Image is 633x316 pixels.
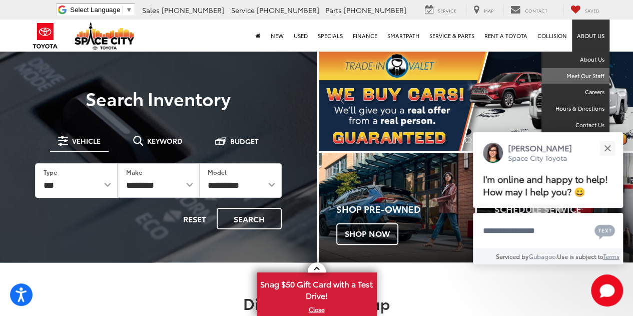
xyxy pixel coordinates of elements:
a: Meet Our Staff [541,68,609,85]
span: Serviced by [496,252,528,260]
a: Service & Parts [424,20,479,52]
span: Keyword [147,137,183,144]
span: Use is subject to [557,252,603,260]
span: ▼ [126,6,132,14]
span: Vehicle [72,137,101,144]
a: Rent a Toyota [479,20,532,52]
a: Careers [541,84,609,101]
a: Contact [503,5,555,16]
a: Home [251,20,266,52]
h3: Search Inventory [21,88,296,108]
span: Snag $50 Gift Card with a Test Drive! [258,273,376,304]
a: Contact Us [541,117,609,134]
a: Collision [532,20,572,52]
label: Model [208,168,227,176]
svg: Start Chat [591,274,623,306]
a: Specials [313,20,348,52]
p: Space City Toyota [508,153,572,163]
span: I'm online and happy to help! How may I help you? 😀 [483,172,608,198]
a: My Saved Vehicles [563,5,607,16]
a: SmartPath [382,20,424,52]
span: Saved [585,7,599,14]
h2: Discover Our Lineup [32,295,602,311]
svg: Text [594,223,615,239]
span: Select Language [70,6,120,14]
a: Used [289,20,313,52]
div: Close[PERSON_NAME]Space City ToyotaI'm online and happy to help! How may I help you? 😀Type your m... [473,132,623,264]
a: Service [417,5,464,16]
a: About Us [572,20,609,52]
span: Contact [525,7,547,14]
a: Select Language​ [70,6,132,14]
a: Terms [603,252,619,260]
a: Hours & Directions [541,101,609,117]
a: Finance [348,20,382,52]
a: Shop Pre-Owned Shop Now [319,153,475,262]
span: [PHONE_NUMBER] [162,5,224,15]
button: Reset [175,208,215,229]
label: Type [44,168,57,176]
span: [PHONE_NUMBER] [257,5,319,15]
a: Gubagoo. [528,252,557,260]
li: Go to slide number 1. [465,137,471,143]
span: Parts [325,5,342,15]
button: Search [217,208,282,229]
span: Service [438,7,456,14]
label: Make [126,168,142,176]
span: Map [484,7,493,14]
a: New [266,20,289,52]
button: Chat with SMS [591,219,618,242]
h4: Shop Pre-Owned [336,204,475,214]
img: Toyota [27,20,64,52]
span: Budget [230,138,259,145]
span: [PHONE_NUMBER] [344,5,406,15]
div: Toyota [319,153,475,262]
p: [PERSON_NAME] [508,142,572,153]
button: Toggle Chat Window [591,274,623,306]
textarea: Type your message [473,213,623,249]
button: Click to view previous picture. [319,70,366,131]
button: Close [596,137,618,159]
button: Click to view next picture. [586,70,633,131]
img: Space City Toyota [75,22,135,50]
span: Shop Now [336,223,398,244]
a: Map [466,5,501,16]
span: Sales [142,5,160,15]
a: About Us [541,52,609,68]
span: Service [231,5,255,15]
